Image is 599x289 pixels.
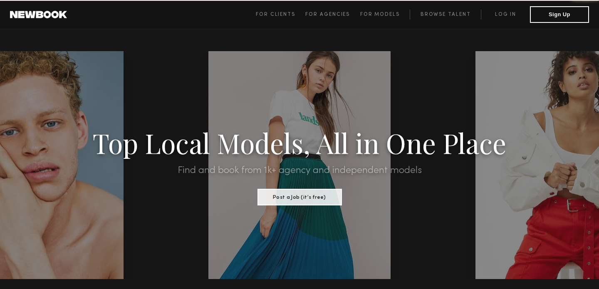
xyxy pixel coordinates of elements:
[45,130,554,156] h1: Top Local Models, All in One Place
[305,10,360,20] a: For Agencies
[256,12,295,17] span: For Clients
[256,10,305,20] a: For Clients
[257,189,342,205] button: Post a Job (it’s free)
[45,165,554,175] h2: Find and book from 1k+ agency and independent models
[360,12,400,17] span: For Models
[257,192,342,201] a: Post a Job (it’s free)
[481,10,530,20] a: Log in
[410,10,481,20] a: Browse Talent
[305,12,350,17] span: For Agencies
[530,6,589,23] button: Sign Up
[360,10,410,20] a: For Models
